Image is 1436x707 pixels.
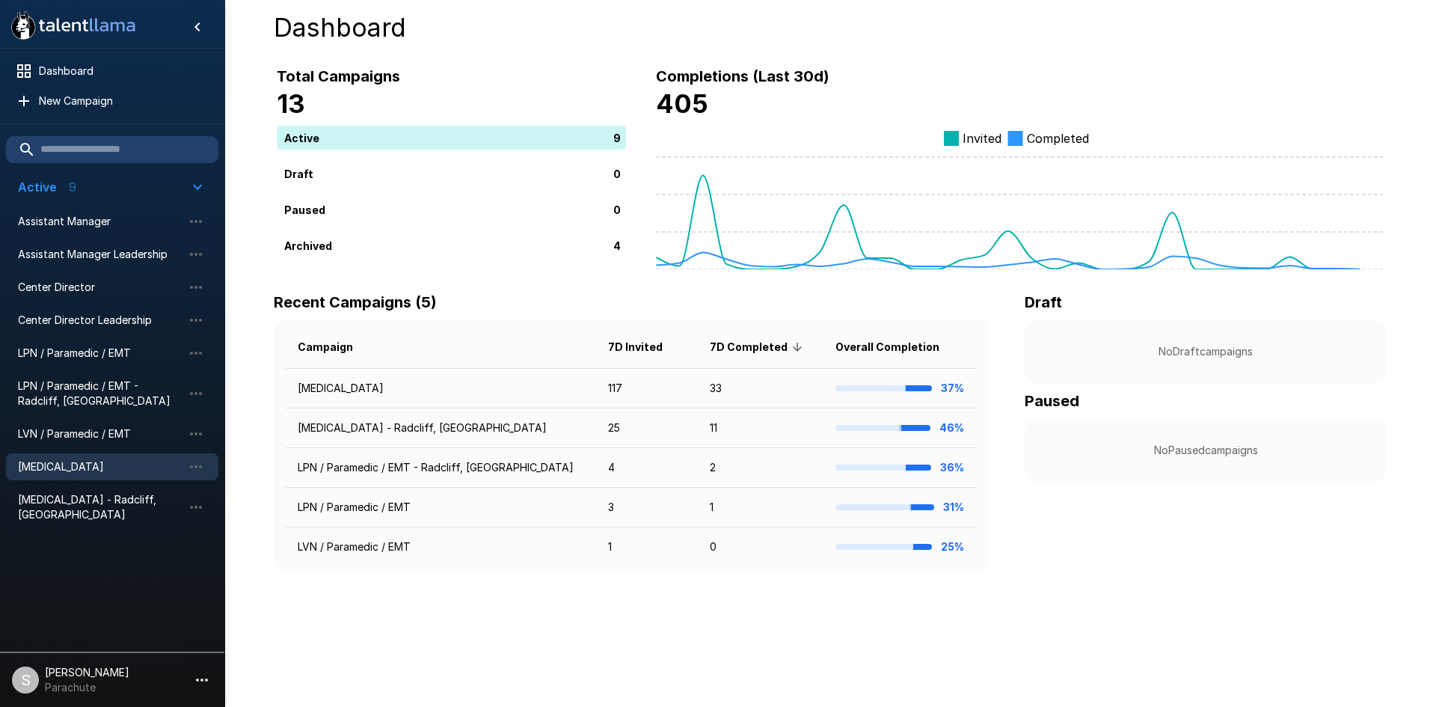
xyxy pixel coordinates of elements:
[277,67,400,85] b: Total Campaigns
[286,408,596,448] td: [MEDICAL_DATA] - Radcliff, [GEOGRAPHIC_DATA]
[1025,392,1079,410] b: Paused
[698,408,823,448] td: 11
[274,12,1387,43] h4: Dashboard
[939,421,964,434] b: 46%
[941,540,964,553] b: 25%
[274,293,437,311] b: Recent Campaigns (5)
[613,129,621,145] p: 9
[596,448,698,488] td: 4
[656,88,708,119] b: 405
[943,501,964,513] b: 31%
[277,88,305,119] b: 13
[710,338,807,356] span: 7D Completed
[698,369,823,408] td: 33
[596,527,698,567] td: 1
[940,461,964,474] b: 36%
[698,448,823,488] td: 2
[656,67,829,85] b: Completions (Last 30d)
[698,488,823,527] td: 1
[298,338,372,356] span: Campaign
[613,201,621,217] p: 0
[286,448,596,488] td: LPN / Paramedic / EMT - Radcliff, [GEOGRAPHIC_DATA]
[1049,344,1363,359] p: No Draft campaigns
[1025,293,1062,311] b: Draft
[613,237,621,253] p: 4
[596,369,698,408] td: 117
[613,165,621,181] p: 0
[286,369,596,408] td: [MEDICAL_DATA]
[941,382,964,394] b: 37%
[608,338,682,356] span: 7D Invited
[596,408,698,448] td: 25
[835,338,959,356] span: Overall Completion
[596,488,698,527] td: 3
[286,527,596,567] td: LVN / Paramedic / EMT
[1049,443,1363,458] p: No Paused campaigns
[698,527,823,567] td: 0
[286,488,596,527] td: LPN / Paramedic / EMT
